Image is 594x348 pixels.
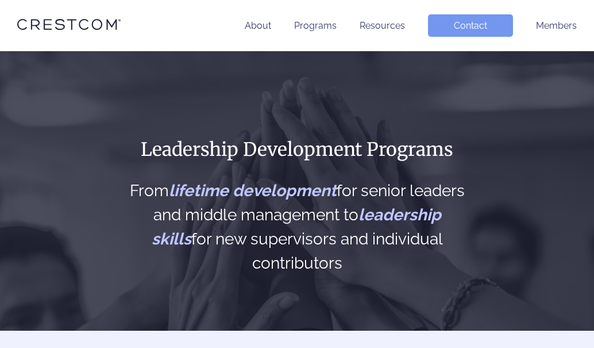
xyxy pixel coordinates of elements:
[428,14,513,37] a: Contact
[536,20,577,31] a: Members
[152,205,441,248] span: leadership skills
[360,20,405,31] a: Resources
[126,137,469,162] h1: Leadership Development Programs
[169,181,337,200] span: lifetime development
[126,179,469,276] h2: From for senior leaders and middle management to for new supervisors and individual contributors
[294,20,337,31] a: Programs
[245,20,271,31] a: About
